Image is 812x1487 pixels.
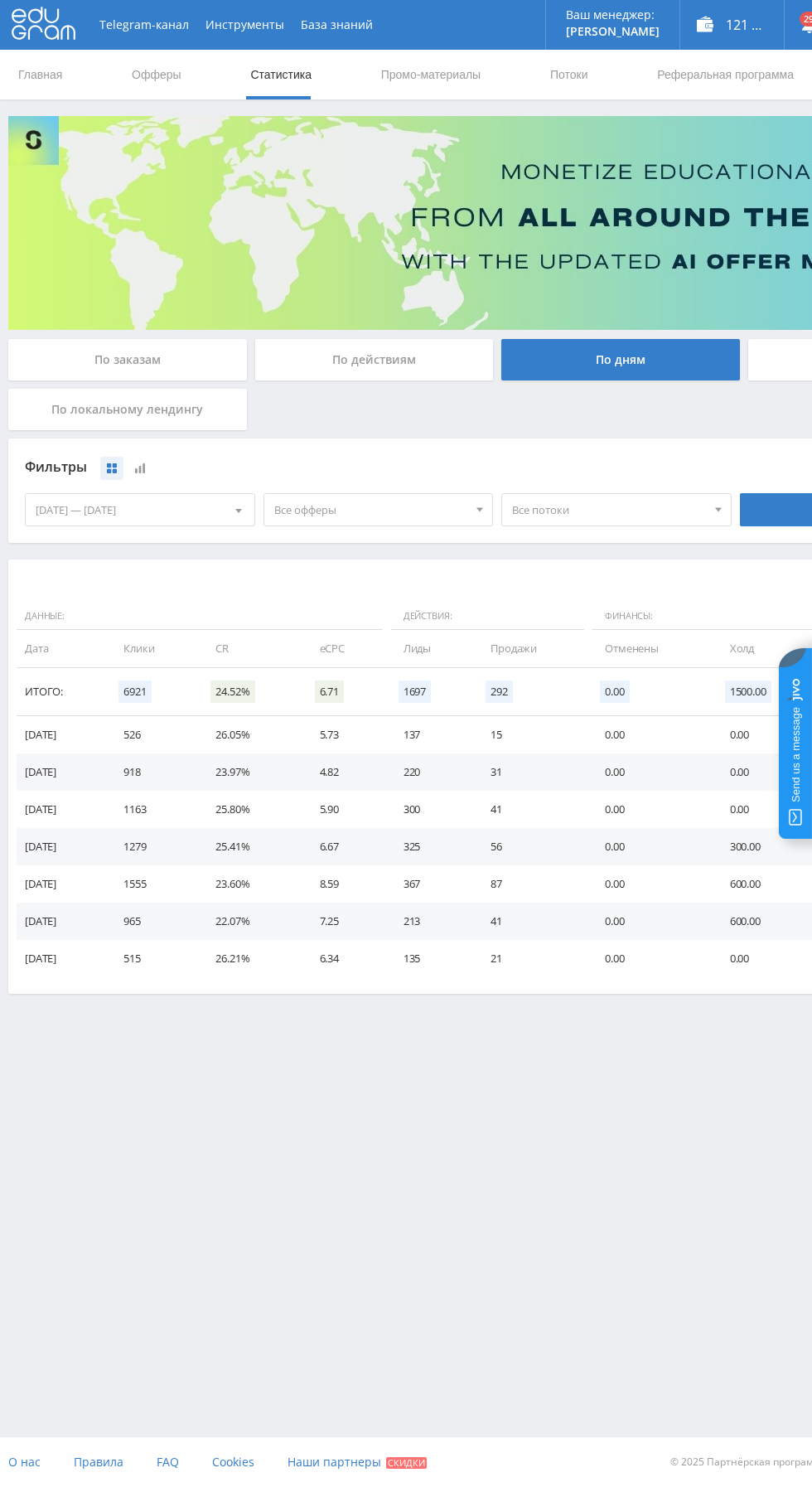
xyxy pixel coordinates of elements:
[199,791,302,828] td: 25.80%
[474,903,588,940] td: 41
[387,903,474,940] td: 213
[74,1437,123,1487] a: Правила
[210,681,254,703] span: 24.52%
[474,940,588,977] td: 21
[26,494,254,526] div: [DATE] — [DATE]
[118,681,151,703] span: 6921
[288,1454,381,1470] span: Наши партнеры
[387,865,474,903] td: 367
[74,1454,123,1470] span: Правила
[199,903,302,940] td: 22.07%
[387,940,474,977] td: 135
[17,903,107,940] td: [DATE]
[107,903,199,940] td: 965
[17,753,107,791] td: [DATE]
[17,828,107,865] td: [DATE]
[17,50,64,99] a: Главная
[387,630,474,667] td: Лиды
[399,681,431,703] span: 1697
[157,1454,179,1470] span: FAQ
[303,716,387,753] td: 5.73
[549,50,590,99] a: Потоки
[288,1437,427,1487] a: Наши партнеры Скидки
[486,681,513,703] span: 292
[199,716,302,753] td: 26.05%
[588,630,713,667] td: Отменены
[274,494,468,526] span: Все офферы
[212,1454,254,1470] span: Cookies
[588,865,713,903] td: 0.00
[249,50,313,99] a: Статистика
[199,630,302,667] td: CR
[255,339,494,380] div: По действиям
[474,828,588,865] td: 56
[588,716,713,753] td: 0.00
[199,828,302,865] td: 25.41%
[212,1437,254,1487] a: Cookies
[566,25,660,38] p: [PERSON_NAME]
[17,940,107,977] td: [DATE]
[387,791,474,828] td: 300
[474,865,588,903] td: 87
[379,50,482,99] a: Промо-материалы
[17,668,107,716] td: Итого:
[199,940,302,977] td: 26.21%
[725,681,771,703] span: 1500.00
[303,865,387,903] td: 8.59
[303,903,387,940] td: 7.25
[130,50,183,99] a: Офферы
[303,753,387,791] td: 4.82
[199,753,302,791] td: 23.97%
[107,828,199,865] td: 1279
[387,753,474,791] td: 220
[107,630,199,667] td: Клики
[8,1454,41,1470] span: О нас
[303,828,387,865] td: 6.67
[8,389,247,430] div: По локальному лендингу
[655,50,795,99] a: Реферальная программа
[588,903,713,940] td: 0.00
[107,753,199,791] td: 918
[157,1437,179,1487] a: FAQ
[107,940,199,977] td: 515
[566,8,660,22] p: Ваш менеджер:
[588,753,713,791] td: 0.00
[17,603,383,631] span: Данные:
[474,630,588,667] td: Продажи
[303,630,387,667] td: eCPC
[25,455,732,480] div: Фильтры
[17,865,107,903] td: [DATE]
[512,494,706,526] span: Все потоки
[474,716,588,753] td: 15
[303,940,387,977] td: 6.34
[17,716,107,753] td: [DATE]
[386,1457,427,1469] span: Скидки
[474,753,588,791] td: 31
[107,865,199,903] td: 1555
[17,630,107,667] td: Дата
[199,865,302,903] td: 23.60%
[8,339,247,380] div: По заказам
[474,791,588,828] td: 41
[588,828,713,865] td: 0.00
[8,1437,41,1487] a: О нас
[303,791,387,828] td: 5.90
[600,681,629,703] span: 0.00
[588,791,713,828] td: 0.00
[315,681,344,703] span: 6.71
[588,940,713,977] td: 0.00
[107,716,199,753] td: 526
[387,828,474,865] td: 325
[391,603,584,631] span: Действия:
[17,791,107,828] td: [DATE]
[107,791,199,828] td: 1163
[387,716,474,753] td: 137
[501,339,740,380] div: По дням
